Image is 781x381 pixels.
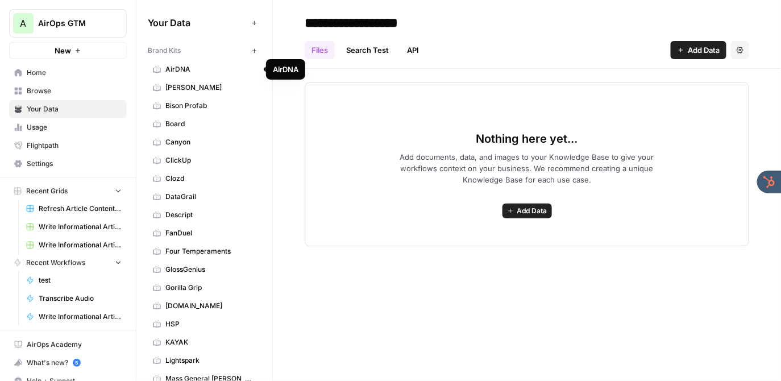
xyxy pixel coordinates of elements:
span: Browse [27,86,122,96]
span: Usage [27,122,122,132]
a: Usage [9,118,127,136]
span: Gorilla Grip [165,283,256,293]
span: Bison Profab [165,101,256,111]
button: Workspace: AirOps GTM [9,9,127,38]
span: Four Temperaments [165,246,256,256]
a: Descript [148,206,261,224]
a: AirDNA [148,60,261,78]
span: Descript [165,210,256,220]
span: Brand Kits [148,45,181,56]
span: Transcribe Audio [39,293,122,304]
span: Home [27,68,122,78]
a: HSP [148,315,261,333]
span: Your Data [148,16,247,30]
span: FanDuel [165,228,256,238]
span: KAYAK [165,337,256,347]
button: What's new? 5 [9,354,127,372]
span: A [20,16,27,30]
span: Refresh Article Content - ClickUp [39,204,122,214]
button: Recent Grids [9,183,127,200]
span: Nothing here yet... [476,131,578,147]
a: Files [305,41,335,59]
a: AirOps Academy [9,336,127,354]
a: API [400,41,426,59]
span: test [39,275,122,285]
span: Add Data [517,206,547,216]
a: Write Informational Article Body [21,308,127,326]
span: Board [165,119,256,129]
a: Board [148,115,261,133]
a: Write Informational Article [21,218,127,236]
div: What's new? [10,354,126,371]
span: AirOps GTM [38,18,107,29]
span: Settings [27,159,122,169]
span: Add Data [688,44,720,56]
span: GlossGenius [165,264,256,275]
span: Recent Workflows [26,258,85,268]
span: Clozd [165,173,256,184]
a: [DOMAIN_NAME] [148,297,261,315]
a: test [21,271,127,289]
a: [PERSON_NAME] [148,78,261,97]
span: Your Data [27,104,122,114]
span: Recent Grids [26,186,68,196]
button: Recent Workflows [9,254,127,271]
span: DataGrail [165,192,256,202]
div: AirDNA [273,64,298,75]
a: Canyon [148,133,261,151]
span: Flightpath [27,140,122,151]
span: Add documents, data, and images to your Knowledge Base to give your workflows context on your bus... [381,151,672,185]
a: Search Test [339,41,396,59]
a: Clozd [148,169,261,188]
a: 5 [73,359,81,367]
span: New [55,45,71,56]
span: ClickUp [165,155,256,165]
a: Browse [9,82,127,100]
a: DataGrail [148,188,261,206]
a: Your Data [9,100,127,118]
span: Canyon [165,137,256,147]
span: HSP [165,319,256,329]
a: Write Informational Article [21,236,127,254]
a: FanDuel [148,224,261,242]
span: [PERSON_NAME] [165,82,256,93]
span: Write Informational Article [39,222,122,232]
button: Add Data [671,41,726,59]
span: Write Informational Article [39,240,122,250]
a: GlossGenius [148,260,261,279]
a: Refresh Article Content - ClickUp [21,200,127,218]
span: [DOMAIN_NAME] [165,301,256,311]
span: Lightspark [165,355,256,366]
text: 5 [75,360,78,366]
a: Settings [9,155,127,173]
a: ClickUp [148,151,261,169]
a: Bison Profab [148,97,261,115]
span: Write Informational Article Body [39,312,122,322]
span: AirOps Academy [27,339,122,350]
a: KAYAK [148,333,261,351]
a: Transcribe Audio [21,289,127,308]
a: Gorilla Grip [148,279,261,297]
a: Flightpath [9,136,127,155]
span: AirDNA [165,64,256,74]
a: Lightspark [148,351,261,370]
a: Four Temperaments [148,242,261,260]
button: Add Data [502,204,552,218]
a: Home [9,64,127,82]
button: New [9,42,127,59]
